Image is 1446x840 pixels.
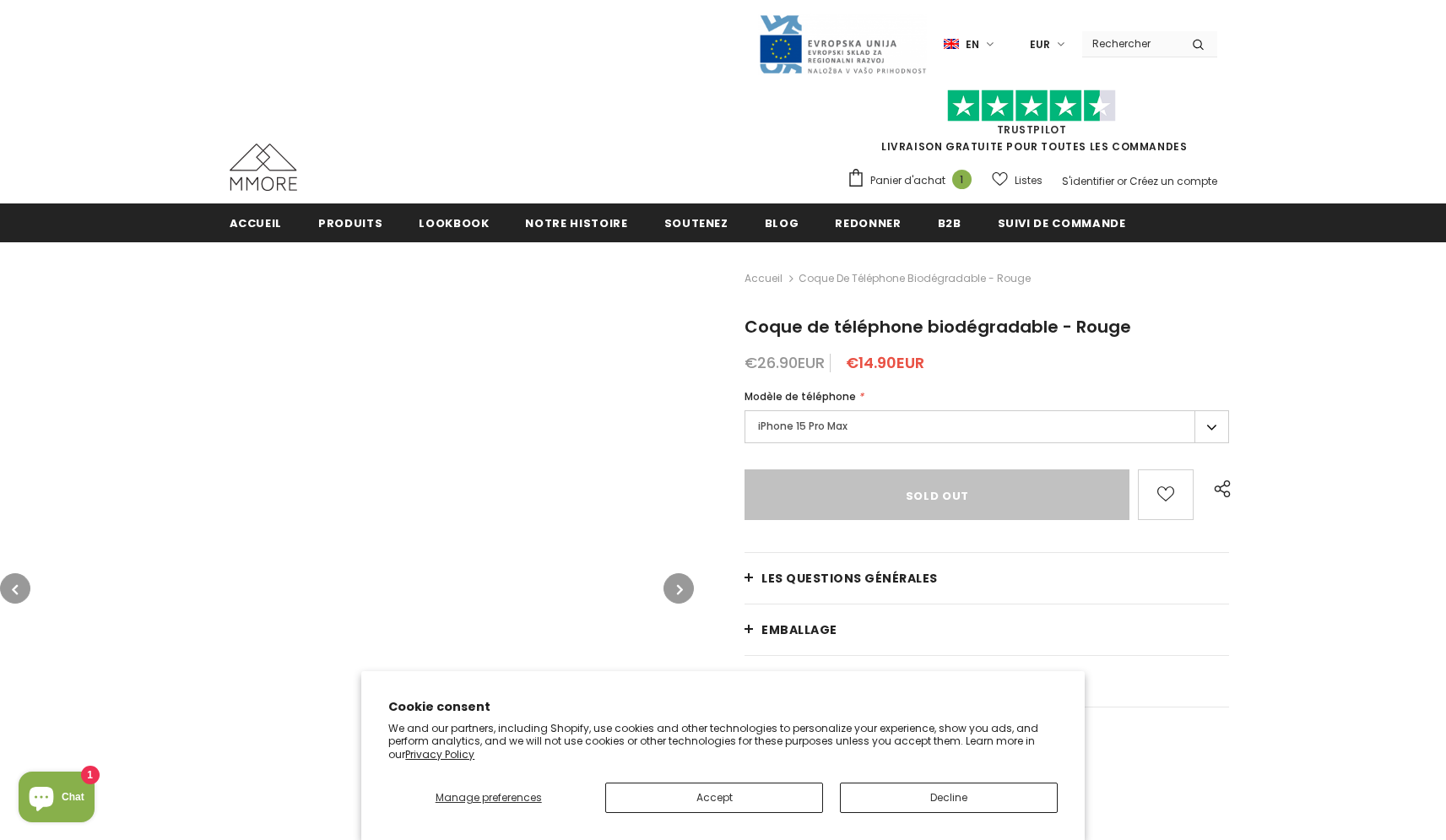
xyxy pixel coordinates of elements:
a: Lookbook [419,203,489,241]
a: Produits [318,203,382,241]
span: Modèle de téléphone [745,389,856,404]
span: soutenez [664,215,728,231]
img: i-lang-1.png [944,37,959,51]
span: 1 [952,170,972,189]
span: B2B [938,215,961,231]
span: Redonner [835,215,901,231]
span: en [966,36,979,53]
span: Coque de téléphone biodégradable - Rouge [799,268,1031,289]
span: Accueil [230,215,283,231]
span: Lookbook [419,215,489,231]
input: Sold Out [745,469,1129,520]
span: Suivi de commande [998,215,1126,231]
a: S'identifier [1062,174,1114,188]
a: Suivi de commande [998,203,1126,241]
span: Listes [1015,172,1043,189]
button: Decline [840,783,1058,813]
a: Accueil [230,203,283,241]
a: soutenez [664,203,728,241]
span: Blog [765,215,799,231]
a: Notre histoire [525,203,627,241]
span: Les questions générales [761,570,938,587]
a: TrustPilot [997,122,1067,137]
a: Privacy Policy [405,747,474,761]
h2: Cookie consent [388,698,1058,716]
a: Javni Razpis [758,36,927,51]
a: Blog [765,203,799,241]
span: or [1117,174,1127,188]
span: Produits [318,215,382,231]
img: Javni Razpis [758,14,927,75]
span: EMBALLAGE [761,621,837,638]
img: Cas MMORE [230,144,297,191]
span: EUR [1030,36,1050,53]
span: Notre histoire [525,215,627,231]
a: EMBALLAGE [745,604,1229,655]
a: Créez un compte [1129,174,1217,188]
span: Panier d'achat [870,172,945,189]
a: Accueil [745,268,783,289]
a: Listes [992,165,1043,195]
a: Redonner [835,203,901,241]
a: Panier d'achat 1 [847,168,980,193]
label: iPhone 15 Pro Max [745,410,1229,443]
inbox-online-store-chat: Shopify online store chat [14,772,100,826]
a: Livraison et retours [745,656,1229,707]
a: B2B [938,203,961,241]
span: Manage preferences [436,790,542,805]
span: €26.90EUR [745,352,825,373]
button: Accept [605,783,823,813]
p: We and our partners, including Shopify, use cookies and other technologies to personalize your ex... [388,722,1058,761]
input: Search Site [1082,31,1179,56]
img: Faites confiance aux étoiles pilotes [947,89,1116,122]
span: LIVRAISON GRATUITE POUR TOUTES LES COMMANDES [847,97,1217,154]
span: €14.90EUR [846,352,924,373]
span: Coque de téléphone biodégradable - Rouge [745,315,1131,339]
a: Les questions générales [745,553,1229,604]
button: Manage preferences [388,783,588,813]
